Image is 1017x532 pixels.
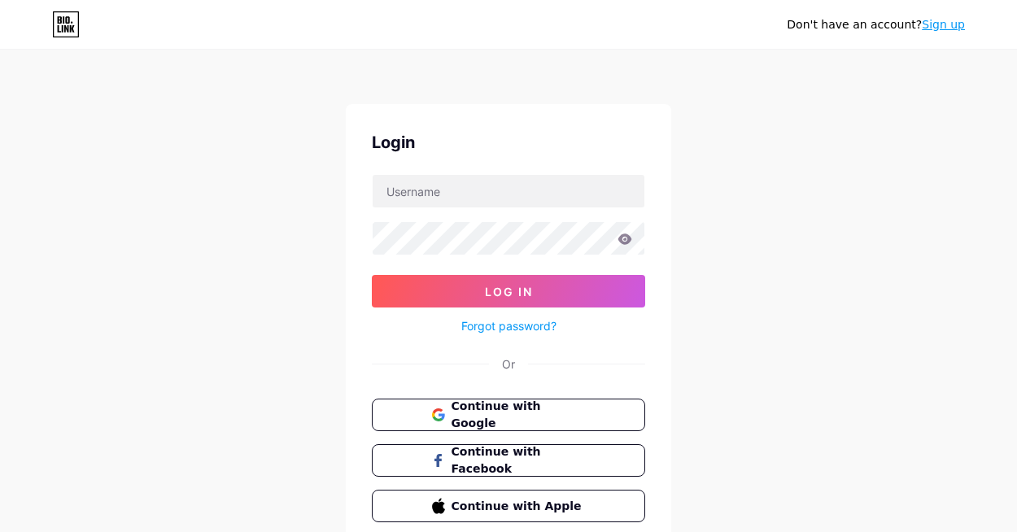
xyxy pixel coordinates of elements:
div: Login [372,130,645,155]
button: Continue with Google [372,399,645,431]
input: Username [373,175,644,207]
button: Log In [372,275,645,307]
a: Sign up [922,18,965,31]
span: Continue with Apple [452,498,586,515]
div: Don't have an account? [787,16,965,33]
button: Continue with Facebook [372,444,645,477]
span: Continue with Google [452,398,586,432]
span: Continue with Facebook [452,443,586,477]
button: Continue with Apple [372,490,645,522]
span: Log In [485,285,533,299]
a: Forgot password? [461,317,557,334]
div: Or [502,355,515,373]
